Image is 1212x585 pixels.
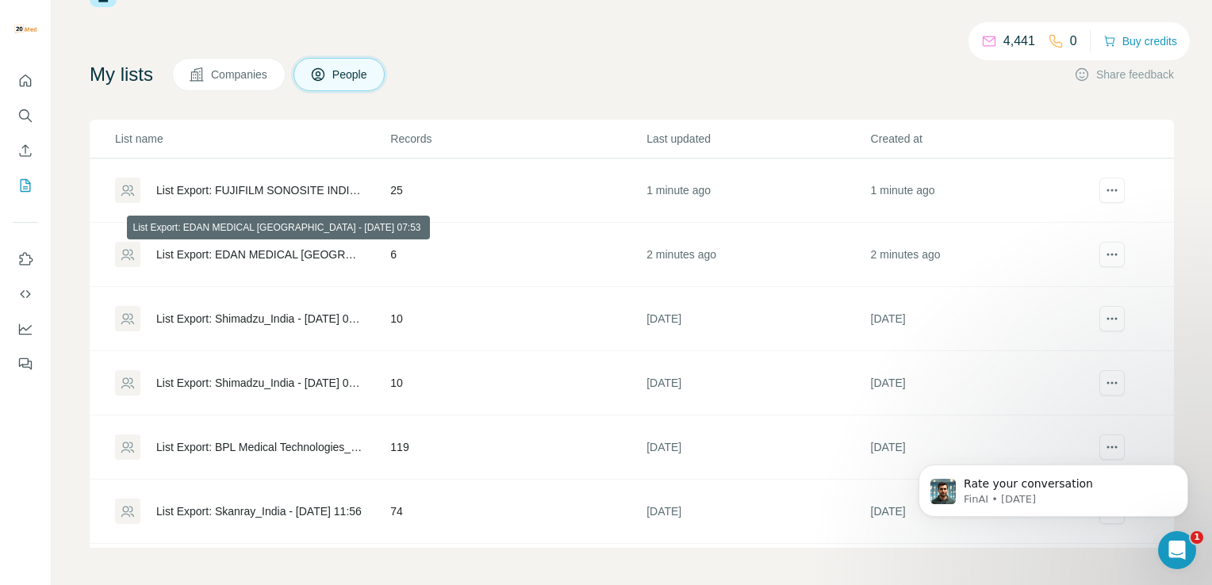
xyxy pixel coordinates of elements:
td: [DATE] [646,480,869,544]
td: 2 minutes ago [646,223,869,287]
td: 10 [389,287,646,351]
button: Buy credits [1103,30,1177,52]
button: Dashboard [13,315,38,343]
p: 0 [1070,32,1077,51]
td: [DATE] [646,351,869,415]
span: 1 [1191,531,1203,544]
button: actions [1099,306,1125,331]
p: Last updated [646,131,869,147]
button: Use Surfe API [13,280,38,308]
div: List Export: EDAN MEDICAL [GEOGRAPHIC_DATA] - [DATE] 07:53 [156,247,363,262]
button: My lists [13,171,38,200]
button: actions [1099,178,1125,203]
td: [DATE] [870,480,1094,544]
td: 74 [389,480,646,544]
td: 2 minutes ago [870,223,1094,287]
div: List Export: FUJIFILM SONOSITE INDIA - [DATE] 07:53 [156,182,363,198]
div: List Export: Shimadzu_India - [DATE] 07:07 [156,311,363,327]
iframe: Intercom notifications message [895,431,1212,542]
p: List name [115,131,389,147]
button: Feedback [13,350,38,378]
td: 10 [389,351,646,415]
p: Records [390,131,645,147]
h4: My lists [90,62,153,87]
iframe: Intercom live chat [1158,531,1196,569]
td: [DATE] [646,287,869,351]
button: Share feedback [1074,67,1174,82]
td: 119 [389,415,646,480]
td: [DATE] [870,415,1094,480]
button: actions [1099,370,1125,396]
span: People [332,67,369,82]
div: List Export: Shimadzu_India - [DATE] 05:58 [156,375,363,391]
div: List Export: BPL Medical Technologies_India - [DATE] 11:57 [156,439,363,455]
button: actions [1099,242,1125,267]
span: Companies [211,67,269,82]
button: Search [13,101,38,130]
p: Created at [871,131,1093,147]
button: Enrich CSV [13,136,38,165]
button: Use Surfe on LinkedIn [13,245,38,273]
td: [DATE] [646,415,869,480]
p: 4,441 [1003,32,1035,51]
td: 25 [389,159,646,223]
td: [DATE] [870,351,1094,415]
td: 6 [389,223,646,287]
td: 1 minute ago [870,159,1094,223]
button: Quick start [13,67,38,95]
div: List Export: Skanray_India - [DATE] 11:56 [156,503,362,519]
td: 1 minute ago [646,159,869,223]
img: Avatar [13,16,38,41]
td: [DATE] [870,287,1094,351]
